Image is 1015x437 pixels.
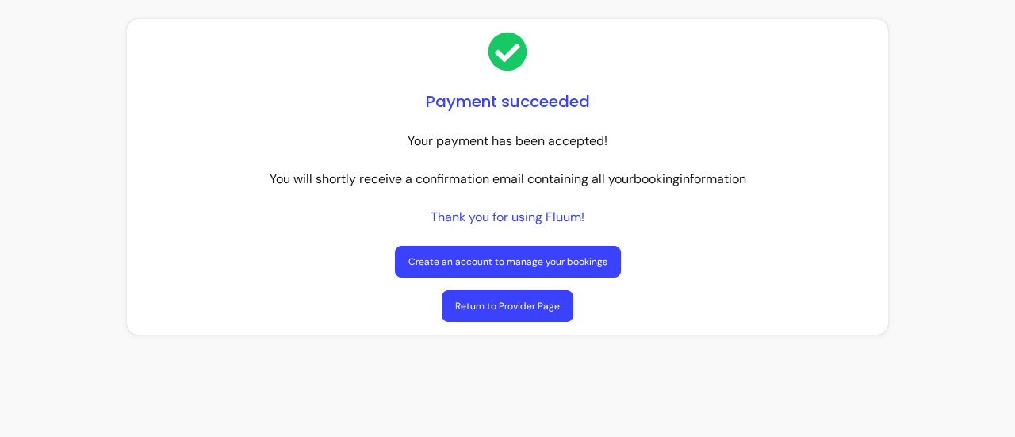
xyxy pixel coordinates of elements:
[426,90,590,113] h1: Payment succeeded
[395,246,621,278] a: Create an account to manage your bookings
[408,132,607,151] p: Your payment has been accepted!
[431,208,584,227] p: Thank you for using Fluum!
[442,290,573,322] a: Return to Provider Page
[270,170,746,189] p: You will shortly receive a confirmation email containing all your booking information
